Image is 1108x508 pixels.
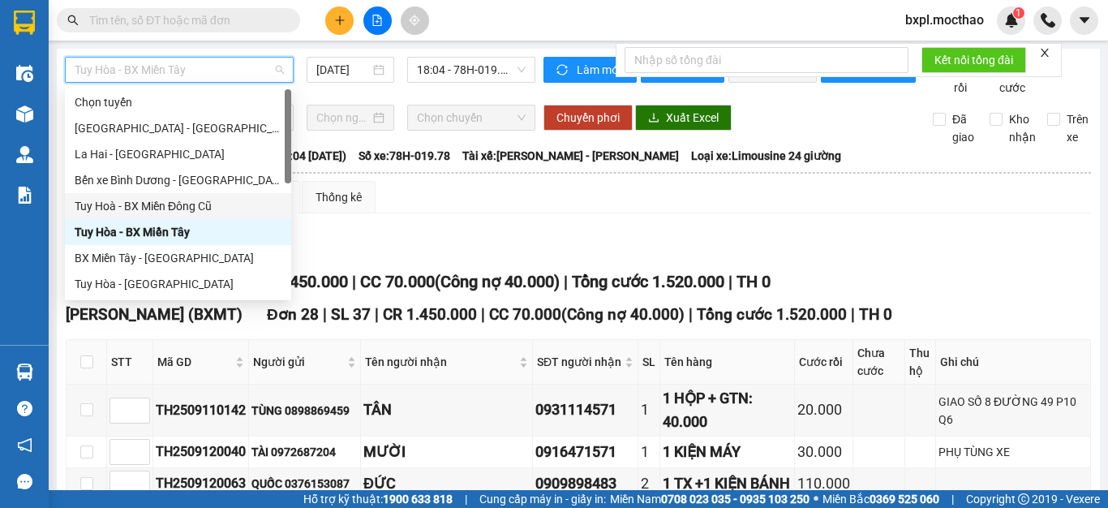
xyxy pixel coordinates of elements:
[17,437,32,453] span: notification
[533,468,638,500] td: 0909898483
[795,340,853,385] th: Cước rồi
[375,305,379,324] span: |
[533,385,638,437] td: 0931114571
[107,340,153,385] th: STT
[363,441,530,463] div: MƯỜI
[535,472,635,495] div: 0909898483
[641,472,657,495] div: 2
[543,105,633,131] button: Chuyển phơi
[65,193,291,219] div: Tuy Hoà - BX Miền Đông Cũ
[75,275,281,293] div: Tuy Hòa - [GEOGRAPHIC_DATA]
[822,490,939,508] span: Miền Bắc
[691,147,841,165] span: Loại xe: Limousine 24 giường
[689,305,693,324] span: |
[577,61,624,79] span: Làm mới
[417,105,526,130] span: Chọn chuyến
[1016,7,1021,19] span: 1
[435,272,440,291] span: (
[663,441,792,463] div: 1 KIỆN MÁY
[663,472,792,495] div: 1 TX +1 KIỆN BÁNH
[75,223,281,241] div: Tuy Hòa - BX Miền Tây
[360,272,435,291] span: CC 70.000
[75,58,284,82] span: Tuy Hòa - BX Miền Tây
[251,272,348,291] span: CR 1.450.000
[481,305,485,324] span: |
[417,58,526,82] span: 18:04 - 78H-019.78
[797,398,850,421] div: 20.000
[851,305,855,324] span: |
[361,385,533,437] td: TÂN
[65,141,291,167] div: La Hai - Tuy Hòa
[156,400,246,420] div: TH2509110142
[934,51,1013,69] span: Kết nối tổng đài
[797,441,850,463] div: 30.000
[303,490,453,508] span: Hỗ trợ kỹ thuật:
[1018,493,1029,505] span: copyright
[1041,13,1055,28] img: phone-icon
[365,353,516,371] span: Tên người nhận
[938,443,1088,461] div: PHỤ TÙNG XE
[533,437,638,468] td: 0916471571
[65,115,291,141] div: Sài Gòn - Tuy Hòa
[361,468,533,500] td: ĐỨC
[814,496,818,502] span: ⚪️
[556,64,570,77] span: sync
[641,398,657,421] div: 1
[75,145,281,163] div: La Hai - [GEOGRAPHIC_DATA]
[409,15,420,26] span: aim
[1077,13,1092,28] span: caret-down
[535,398,635,421] div: 0931114571
[561,305,567,324] span: (
[641,441,657,463] div: 1
[14,11,35,35] img: logo-vxr
[870,493,939,506] strong: 0369 525 060
[153,437,249,468] td: TH2509120040
[157,353,232,371] span: Mã GD
[75,93,281,111] div: Chọn tuyến
[156,441,246,462] div: TH2509120040
[663,387,792,433] div: 1 HỘP + GTN: 40.000
[572,272,724,291] span: Tổng cước 1.520.000
[331,305,371,324] span: SL 37
[89,11,281,29] input: Tìm tên, số ĐT hoặc mã đơn
[479,490,606,508] span: Cung cấp máy in - giấy in:
[251,443,358,461] div: TÀI 0972687204
[75,249,281,267] div: BX Miền Tây - [GEOGRAPHIC_DATA]
[625,47,908,73] input: Nhập số tổng đài
[697,305,847,324] span: Tổng cước 1.520.000
[537,353,621,371] span: SĐT người nhận
[936,340,1091,385] th: Ghi chú
[251,402,358,420] div: TÙNG 0898869459
[363,6,392,35] button: file-add
[938,393,1088,428] div: GIAO SỐ 8 ĐƯỜNG 49 P10 Q6
[65,89,291,115] div: Chọn tuyến
[17,401,32,416] span: question-circle
[1060,110,1095,146] span: Trên xe
[153,385,249,437] td: TH2509110142
[728,272,732,291] span: |
[65,219,291,245] div: Tuy Hòa - BX Miền Tây
[334,15,346,26] span: plus
[462,147,679,165] span: Tài xế: [PERSON_NAME] - [PERSON_NAME]
[75,119,281,137] div: [GEOGRAPHIC_DATA] - [GEOGRAPHIC_DATA]
[401,6,429,35] button: aim
[16,187,33,204] img: solution-icon
[359,147,450,165] span: Số xe: 78H-019.78
[316,109,370,127] input: Chọn ngày
[65,245,291,271] div: BX Miền Tây - Tuy Hòa
[316,61,370,79] input: 12/09/2025
[1004,13,1019,28] img: icon-new-feature
[660,340,795,385] th: Tên hàng
[267,305,319,324] span: Đơn 28
[323,305,327,324] span: |
[892,10,997,30] span: bxpl.mocthao
[951,490,954,508] span: |
[371,15,383,26] span: file-add
[16,65,33,82] img: warehouse-icon
[361,437,533,468] td: MƯỜI
[363,472,530,495] div: ĐỨC
[489,305,561,324] span: CC 70.000
[65,167,291,193] div: Bến xe Bình Dương - Tuy Hoà (Hàng)
[638,340,660,385] th: SL
[383,305,477,324] span: CR 1.450.000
